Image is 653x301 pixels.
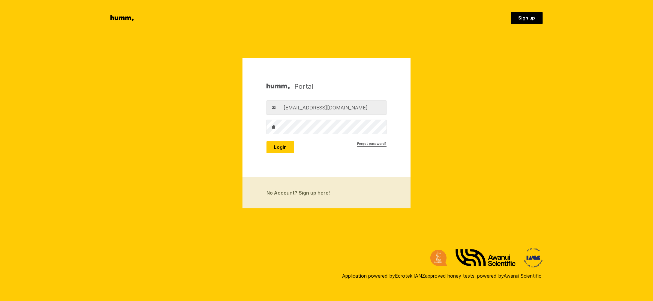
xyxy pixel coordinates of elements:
[414,273,425,279] a: IANZ
[242,177,411,208] a: No Account? Sign up here!
[524,248,543,267] img: International Accreditation New Zealand
[357,141,387,147] a: Forgot password?
[395,273,412,279] a: Ecrotek
[511,12,543,24] a: Sign up
[266,82,290,91] img: Humm
[266,82,314,91] h1: Portal
[430,250,447,266] img: Ecrotek
[342,272,543,279] div: Application powered by . approved honey tests, powered by .
[504,273,541,279] a: Awanui Scientific
[456,249,516,266] img: Awanui Scientific
[266,141,294,153] button: Login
